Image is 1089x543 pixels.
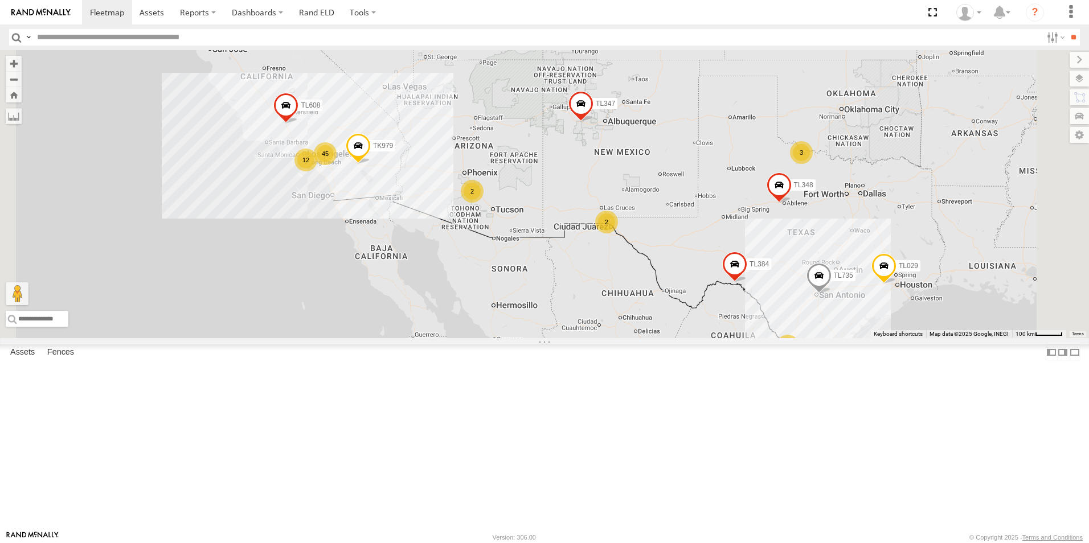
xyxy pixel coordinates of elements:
img: rand-logo.svg [11,9,71,17]
a: Terms (opens in new tab) [1072,332,1084,336]
button: Map Scale: 100 km per 45 pixels [1012,330,1066,338]
button: Zoom in [6,56,22,71]
span: TK979 [373,142,393,150]
span: TL384 [750,261,769,269]
label: Search Query [24,29,33,46]
button: Keyboard shortcuts [874,330,923,338]
a: Visit our Website [6,532,59,543]
label: Hide Summary Table [1069,344,1080,361]
label: Map Settings [1070,127,1089,143]
div: Version: 306.00 [493,534,536,541]
div: 2 [595,211,618,233]
span: TL029 [899,262,918,270]
label: Fences [42,344,80,360]
div: 9 [776,335,799,357]
div: 45 [314,142,337,165]
span: Map data ©2025 Google, INEGI [930,331,1009,337]
a: Terms and Conditions [1022,534,1083,541]
label: Dock Summary Table to the Left [1046,344,1057,361]
span: 100 km [1016,331,1035,337]
button: Zoom out [6,71,22,87]
label: Dock Summary Table to the Right [1057,344,1068,361]
span: TL735 [834,271,853,279]
span: TL348 [794,181,813,189]
i: ? [1026,3,1044,22]
button: Drag Pegman onto the map to open Street View [6,282,28,305]
div: 3 [790,141,813,164]
label: Search Filter Options [1042,29,1067,46]
label: Assets [5,344,40,360]
button: Zoom Home [6,87,22,102]
div: Daniel Del Muro [952,4,985,21]
span: TL608 [301,102,320,110]
label: Measure [6,108,22,124]
div: 2 [461,180,484,203]
span: TL347 [596,100,615,108]
div: © Copyright 2025 - [969,534,1083,541]
div: 12 [294,149,317,171]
